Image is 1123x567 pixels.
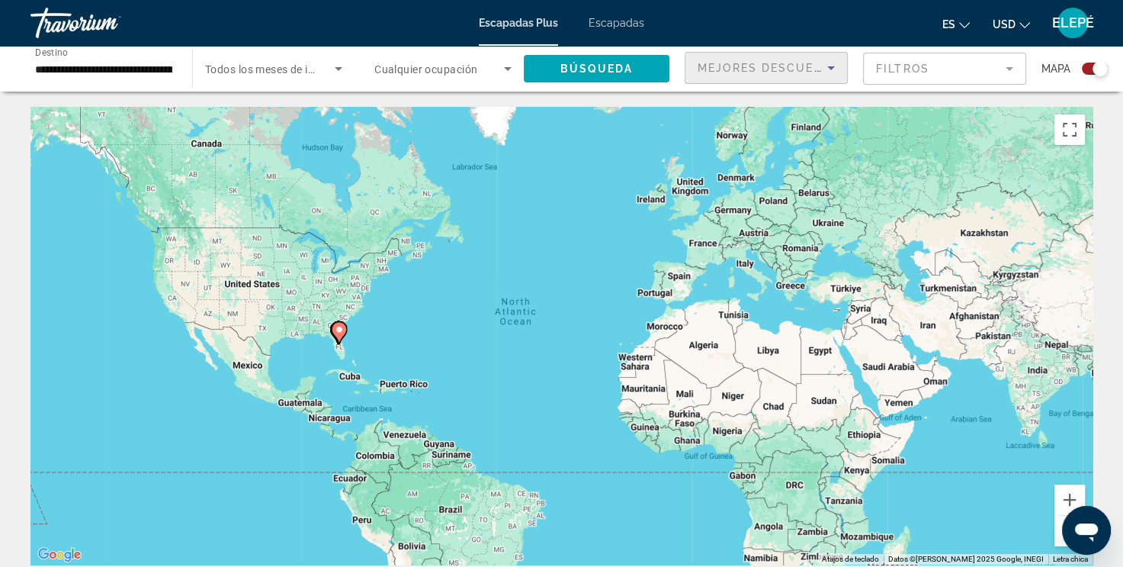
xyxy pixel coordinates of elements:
[698,62,850,74] span: Mejores descuentos
[1054,516,1085,546] button: Alejar
[698,59,835,77] mat-select: Ordenar por
[374,63,477,76] span: Cualquier ocupación
[1054,485,1085,515] button: Acercar
[1052,15,1094,31] span: ELEPÉ
[993,13,1030,35] button: Cambiar moneda
[822,554,879,565] button: Atajos de teclado
[560,63,634,75] span: Búsqueda
[205,63,332,76] span: Todos los meses de inicio
[942,13,970,35] button: Cambiar idioma
[479,17,558,29] a: Escapadas Plus
[888,555,1044,563] span: Datos ©[PERSON_NAME] 2025 Google, INEGI
[524,55,669,82] button: Búsqueda
[1041,58,1070,79] span: Mapa
[1053,555,1088,563] a: Términos (se abre en una pestaña nueva)
[942,18,955,31] span: es
[1053,7,1093,39] button: Menú de usuario
[1054,114,1085,145] button: Alternar la vista de pantalla completa
[993,18,1016,31] span: USD
[34,545,85,565] a: Abrir esta área en Google Maps (se abre en una ventana nueva)
[863,52,1026,85] button: Filtro
[30,3,183,43] a: Travorium
[34,545,85,565] img: Google
[589,17,644,29] a: Escapadas
[35,47,68,57] span: Destino
[1062,506,1111,555] iframe: Button to launch messaging window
